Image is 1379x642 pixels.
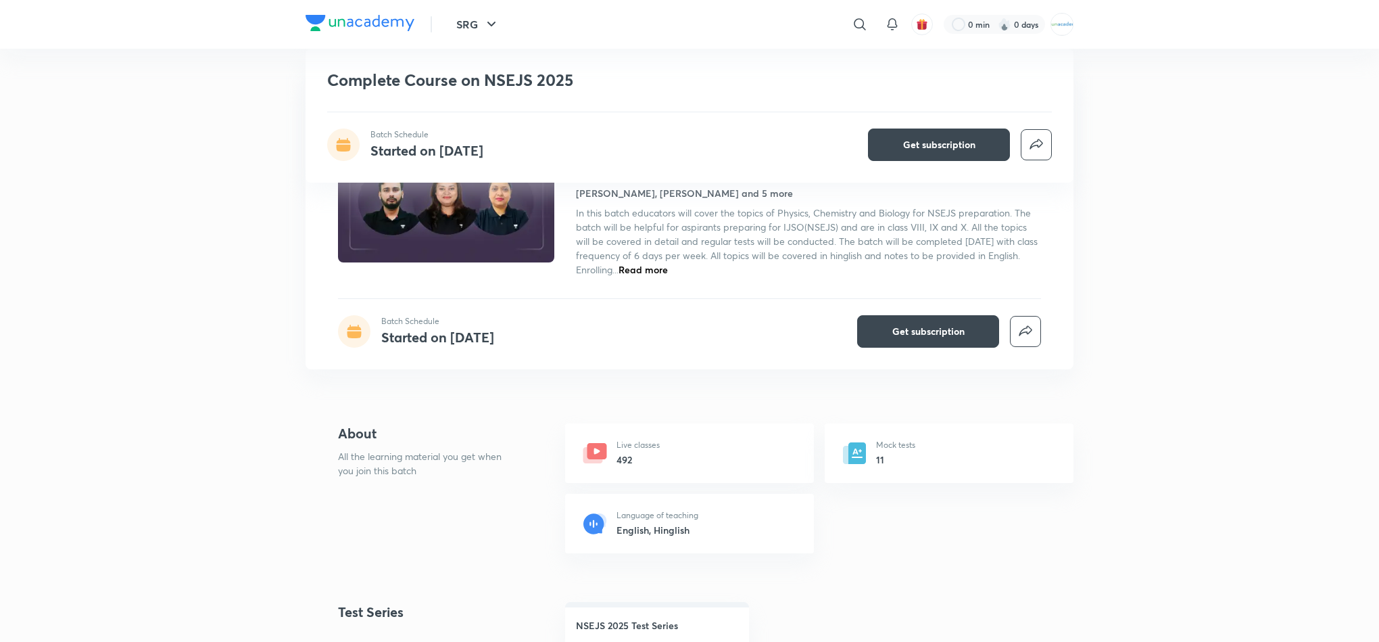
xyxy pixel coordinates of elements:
[903,138,975,152] span: Get subscription
[998,18,1011,31] img: streak
[576,206,1038,276] span: In this batch educators will cover the topics of Physics, Chemistry and Biology for NSEJS prepara...
[911,14,933,35] button: avatar
[868,129,1010,161] button: Get subscription
[448,11,508,38] button: SRG
[338,423,522,444] h4: About
[576,618,678,633] h4: NSEJS 2025 Test Series
[370,141,483,160] h4: Started on [DATE]
[306,15,414,31] img: Company Logo
[327,70,856,90] h1: Complete Course on NSEJS 2025
[616,453,660,467] h6: 492
[616,523,698,537] h6: English, Hinglish
[1050,13,1073,36] img: MOHAMMED SHOAIB
[576,186,793,200] h4: [PERSON_NAME], [PERSON_NAME] and 5 more
[619,263,668,276] span: Read more
[336,139,556,264] img: Thumbnail
[616,439,660,451] p: Live classes
[306,15,414,35] a: Company Logo
[916,18,928,30] img: avatar
[857,315,999,348] button: Get subscription
[876,439,915,451] p: Mock tests
[876,453,915,467] h6: 11
[616,509,698,522] p: Language of teaching
[381,315,494,327] p: Batch Schedule
[892,325,965,338] span: Get subscription
[338,449,512,478] p: All the learning material you get when you join this batch
[381,328,494,346] h4: Started on [DATE]
[370,129,483,141] p: Batch Schedule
